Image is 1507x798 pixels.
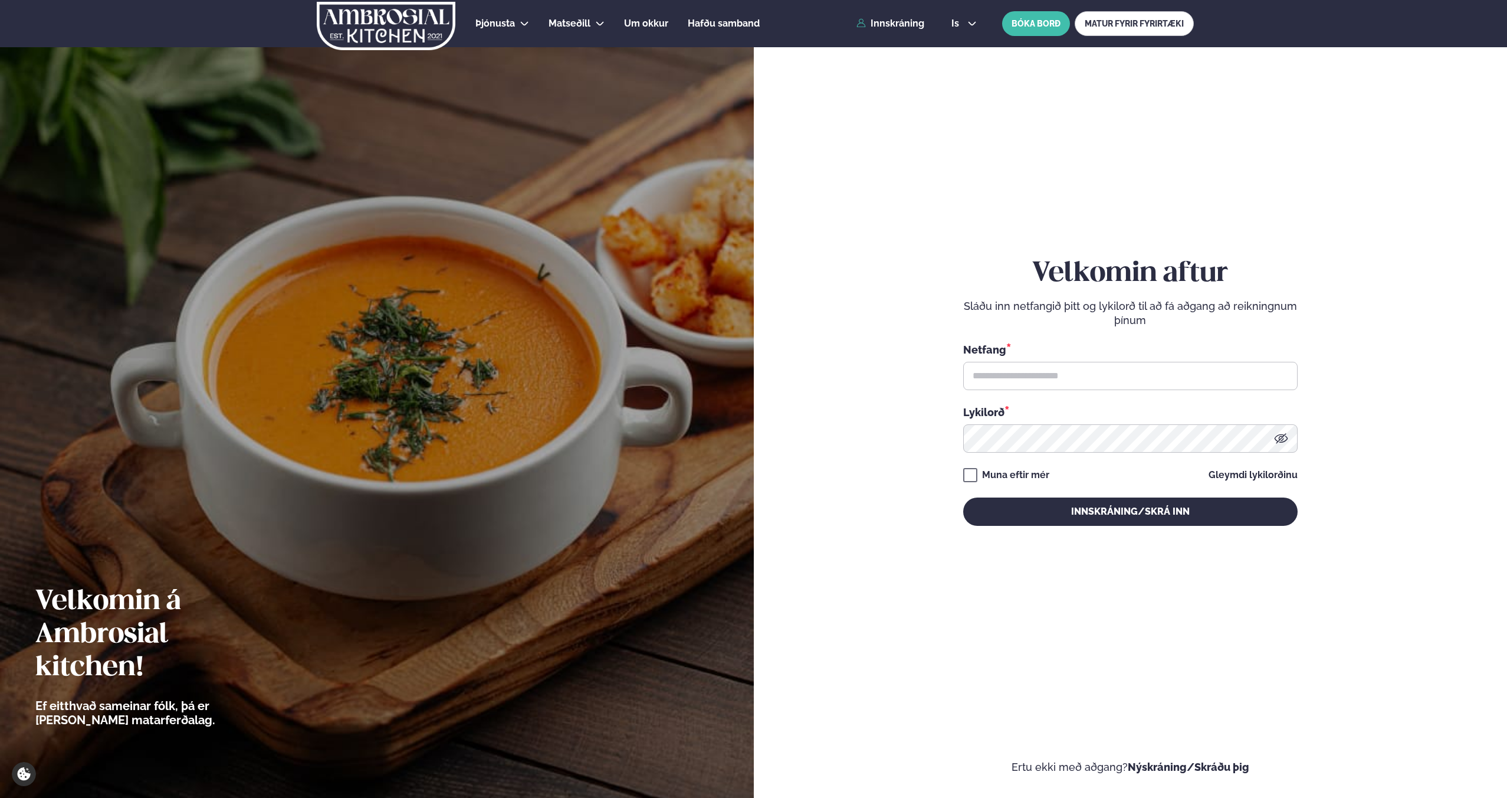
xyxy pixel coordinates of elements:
[942,19,986,28] button: is
[688,18,760,29] span: Hafðu samband
[789,760,1472,774] p: Ertu ekki með aðgang?
[316,2,457,50] img: logo
[624,18,668,29] span: Um okkur
[963,257,1298,290] h2: Velkomin aftur
[12,762,36,786] a: Cookie settings
[1209,470,1298,480] a: Gleymdi lykilorðinu
[688,17,760,31] a: Hafðu samband
[963,404,1298,420] div: Lykilorð
[35,699,280,727] p: Ef eitthvað sameinar fólk, þá er [PERSON_NAME] matarferðalag.
[963,498,1298,526] button: Innskráning/Skrá inn
[1075,11,1194,36] a: MATUR FYRIR FYRIRTÆKI
[475,17,515,31] a: Þjónusta
[951,19,963,28] span: is
[549,18,590,29] span: Matseðill
[475,18,515,29] span: Þjónusta
[1128,761,1249,773] a: Nýskráning/Skráðu þig
[856,18,924,29] a: Innskráning
[963,342,1298,357] div: Netfang
[963,299,1298,328] p: Sláðu inn netfangið þitt og lykilorð til að fá aðgang að reikningnum þínum
[624,17,668,31] a: Um okkur
[549,17,590,31] a: Matseðill
[35,586,280,685] h2: Velkomin á Ambrosial kitchen!
[1002,11,1070,36] button: BÓKA BORÐ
